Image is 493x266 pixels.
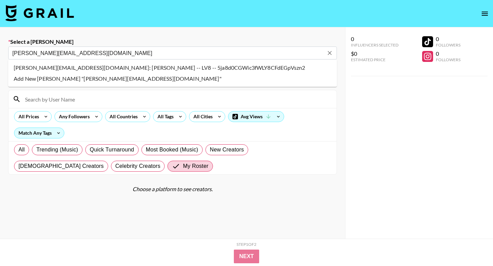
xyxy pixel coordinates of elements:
div: $0 [351,50,399,57]
img: Grail Talent [5,5,74,21]
li: Add New [PERSON_NAME] "[PERSON_NAME][EMAIL_ADDRESS][DOMAIN_NAME]" [8,73,337,84]
div: Any Followers [55,111,91,122]
div: Avg Views [228,111,284,122]
div: Match Any Tags [14,128,64,138]
div: Followers [436,42,460,48]
div: Estimated Price [351,57,399,62]
span: New Creators [210,146,244,154]
div: Followers [436,57,460,62]
button: Clear [325,48,334,58]
label: Select a [PERSON_NAME] [8,38,337,45]
div: 0 [351,36,399,42]
li: [PERSON_NAME][EMAIL_ADDRESS][DOMAIN_NAME]: [PERSON_NAME] -- LV8 -- 5ja8d0CGWic3fWLY8CFdEGpVszn2 [8,62,337,73]
input: Search by User Name [21,94,332,105]
div: All Countries [105,111,139,122]
div: Influencers Selected [351,42,399,48]
div: All Prices [14,111,40,122]
div: 0 [436,36,460,42]
button: Next [234,250,260,263]
div: 0 [436,50,460,57]
span: All [18,146,25,154]
div: Choose a platform to see creators. [8,186,337,192]
span: Quick Turnaround [90,146,134,154]
span: [DEMOGRAPHIC_DATA] Creators [18,162,104,170]
div: All Tags [153,111,175,122]
span: My Roster [183,162,208,170]
button: open drawer [478,7,492,21]
div: Step 1 of 2 [237,242,256,247]
span: Trending (Music) [36,146,78,154]
div: All Cities [189,111,214,122]
span: Celebrity Creators [115,162,161,170]
span: Most Booked (Music) [146,146,198,154]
